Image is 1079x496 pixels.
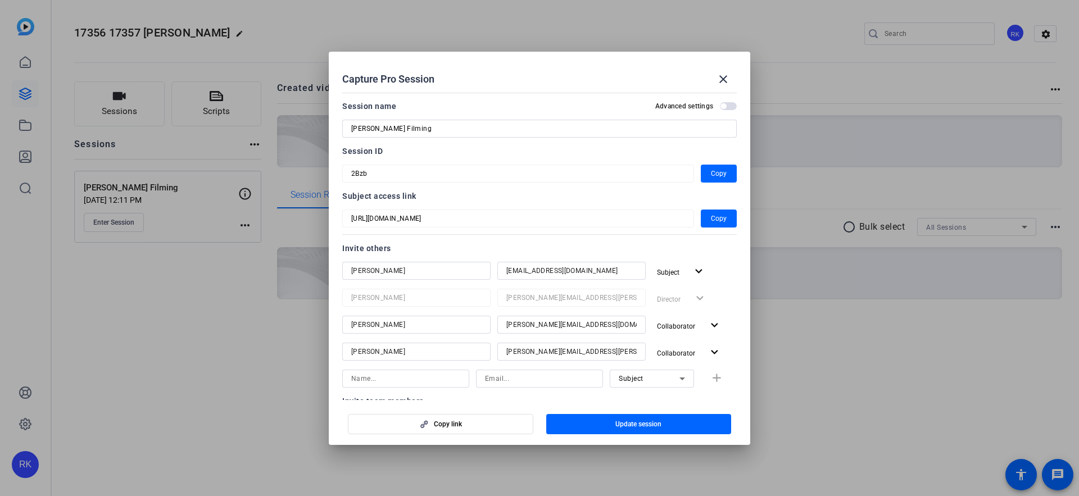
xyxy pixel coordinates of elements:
input: Name... [351,318,482,331]
button: Collaborator [652,316,726,336]
span: Copy link [434,420,462,429]
button: Update session [546,414,732,434]
input: Name... [351,264,482,277]
div: Session name [342,99,396,113]
button: Copy link [348,414,533,434]
div: Capture Pro Session [342,66,737,93]
input: Enter Session Name [351,122,728,135]
mat-icon: expand_more [692,265,706,279]
span: Copy [711,212,727,225]
span: Collaborator [657,322,695,330]
span: Update session [615,420,661,429]
div: Session ID [342,144,737,158]
input: Email... [506,264,637,277]
mat-icon: expand_more [708,318,722,333]
button: Subject [652,262,710,282]
input: Name... [351,291,482,304]
input: Email... [506,291,637,304]
div: Invite others [342,242,737,255]
button: Collaborator [652,343,726,363]
button: Copy [701,165,737,183]
mat-icon: expand_more [708,345,722,360]
span: Subject [619,375,643,383]
span: Subject [657,269,679,276]
input: Name... [351,372,460,385]
span: Collaborator [657,349,695,357]
input: Name... [351,345,482,358]
div: Subject access link [342,189,737,203]
input: Email... [485,372,594,385]
button: Copy [701,210,737,227]
mat-icon: close [717,72,730,86]
input: Email... [506,345,637,358]
h2: Advanced settings [655,102,713,111]
span: Copy [711,167,727,180]
input: Session OTP [351,212,685,225]
input: Session OTP [351,167,685,180]
input: Email... [506,318,637,331]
